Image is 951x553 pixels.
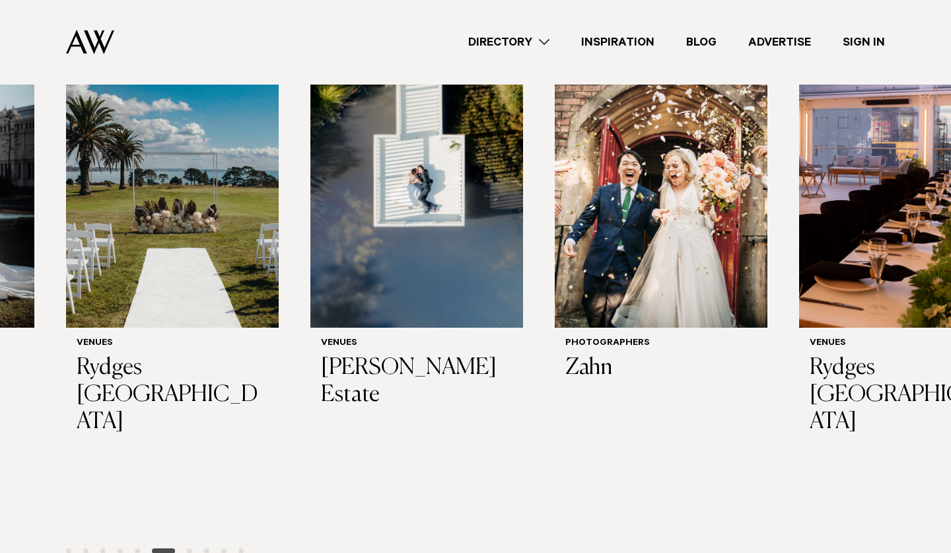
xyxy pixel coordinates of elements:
a: Blog [670,34,732,52]
h3: [PERSON_NAME] Estate [321,355,512,409]
img: Wedding ceremony at Rydges Formosa [66,42,279,328]
swiper-slide: 16 / 29 [66,42,279,527]
h3: Rydges [GEOGRAPHIC_DATA] [77,355,268,435]
h6: Photographers [565,338,757,350]
h6: Venues [321,338,512,350]
h3: Zahn [565,355,757,382]
swiper-slide: 18 / 29 [555,42,767,527]
swiper-slide: 17 / 29 [310,42,523,527]
img: Auckland Weddings Logo [66,30,114,54]
a: Inspiration [565,34,670,52]
a: Sign In [827,34,901,52]
a: Directory [452,34,565,52]
a: Wedding ceremony at Rydges Formosa Venues Rydges [GEOGRAPHIC_DATA] [66,42,279,446]
a: Advertise [732,34,827,52]
img: Auckland Weddings Photographers | Zahn [555,42,767,328]
a: Auckland Weddings Venues | Abel Estate Venues [PERSON_NAME] Estate [310,42,523,419]
h6: Venues [77,338,268,350]
img: Auckland Weddings Venues | Abel Estate [310,42,523,328]
a: Auckland Weddings Photographers | Zahn Photographers Zahn [555,42,767,392]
